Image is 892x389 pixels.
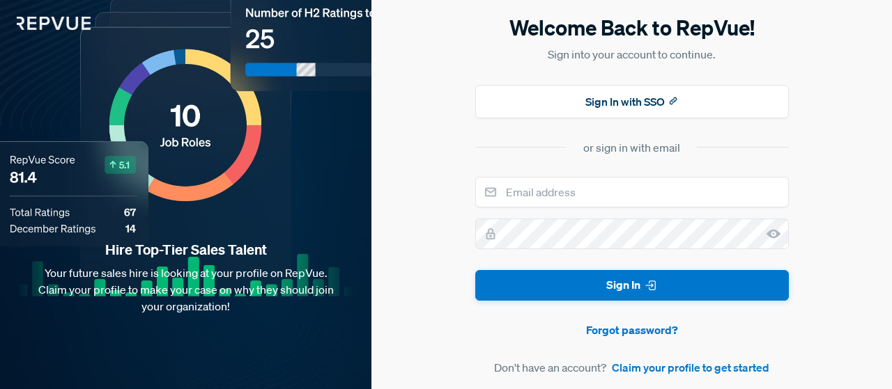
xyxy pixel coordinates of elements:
a: Claim your profile to get started [612,359,769,376]
input: Email address [475,177,789,207]
p: Your future sales hire is looking at your profile on RepVue. Claim your profile to make your case... [22,264,349,315]
h5: Welcome Back to RepVue! [475,13,789,42]
div: or sign in with email [583,139,680,156]
strong: Hire Top-Tier Sales Talent [22,241,349,259]
a: Forgot password? [475,321,789,338]
button: Sign In with SSO [475,85,789,118]
button: Sign In [475,270,789,301]
article: Don't have an account? [475,359,789,376]
p: Sign into your account to continue. [475,46,789,63]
